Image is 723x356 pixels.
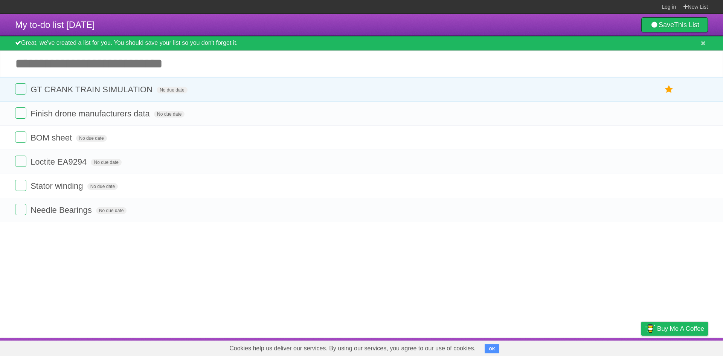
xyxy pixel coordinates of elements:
a: SaveThis List [641,17,708,32]
span: Finish drone manufacturers data [31,109,152,118]
a: Buy me a coffee [641,322,708,336]
span: GT CRANK TRAIN SIMULATION [31,85,154,94]
span: BOM sheet [31,133,74,142]
span: No due date [154,111,185,118]
label: Done [15,156,26,167]
a: About [541,340,557,354]
span: Needle Bearings [31,205,94,215]
span: No due date [96,207,127,214]
label: Done [15,180,26,191]
a: Developers [566,340,596,354]
span: Stator winding [31,181,85,191]
b: This List [674,21,699,29]
span: Cookies help us deliver our services. By using our services, you agree to our use of cookies. [222,341,483,356]
label: Star task [662,83,676,96]
span: Buy me a coffee [657,322,704,335]
label: Done [15,204,26,215]
span: My to-do list [DATE] [15,20,95,30]
label: Done [15,131,26,143]
a: Terms [606,340,622,354]
span: No due date [91,159,121,166]
label: Done [15,83,26,95]
a: Privacy [631,340,651,354]
button: OK [485,344,499,353]
span: No due date [76,135,107,142]
a: Suggest a feature [660,340,708,354]
span: No due date [157,87,187,93]
span: Loctite EA9294 [31,157,88,167]
label: Done [15,107,26,119]
img: Buy me a coffee [645,322,655,335]
span: No due date [87,183,118,190]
